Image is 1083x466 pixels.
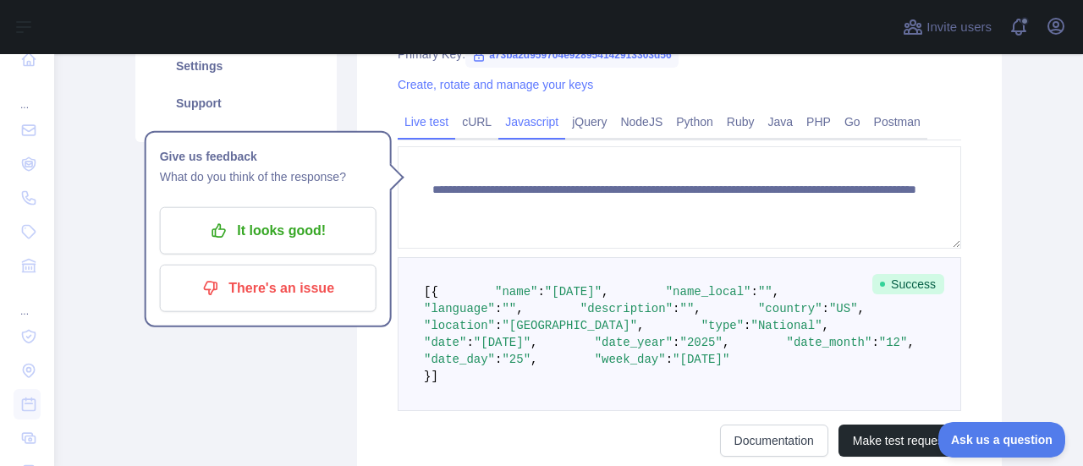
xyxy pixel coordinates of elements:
[907,336,914,349] span: ,
[595,353,666,366] span: "week_day"
[926,18,992,37] span: Invite users
[720,108,761,135] a: Ruby
[800,108,838,135] a: PHP
[723,336,729,349] span: ,
[173,217,364,245] p: It looks good!
[502,302,516,315] span: ""
[431,285,437,299] span: {
[787,336,872,349] span: "date_month"
[424,353,495,366] span: "date_day"
[673,336,679,349] span: :
[495,353,502,366] span: :
[829,302,858,315] span: "US"
[156,47,316,85] a: Settings
[751,285,758,299] span: :
[545,285,602,299] span: "[DATE]"
[466,336,473,349] span: :
[431,370,437,383] span: ]
[14,284,41,318] div: ...
[838,108,867,135] a: Go
[502,319,637,332] span: "[GEOGRAPHIC_DATA]"
[858,302,865,315] span: ,
[398,108,455,135] a: Live test
[595,336,673,349] span: "date_year"
[398,46,961,63] div: Primary Key:
[156,85,316,122] a: Support
[838,425,961,457] button: Make test request
[516,302,523,315] span: ,
[398,78,593,91] a: Create, rotate and manage your keys
[565,108,613,135] a: jQuery
[761,108,800,135] a: Java
[694,302,701,315] span: ,
[580,302,673,315] span: "description"
[495,285,537,299] span: "name"
[613,108,669,135] a: NodeJS
[602,285,608,299] span: ,
[871,336,878,349] span: :
[465,42,679,68] span: a73ba2d959704e928954142913303d56
[474,336,531,349] span: "[DATE]"
[424,370,431,383] span: }
[673,302,679,315] span: :
[758,285,772,299] span: ""
[822,302,829,315] span: :
[637,319,644,332] span: ,
[673,353,729,366] span: "[DATE]"
[872,274,944,294] span: Success
[160,265,377,312] button: There's an issue
[899,14,995,41] button: Invite users
[160,146,377,167] h1: Give us feedback
[424,302,495,315] span: "language"
[938,422,1066,458] iframe: Toggle Customer Support
[772,285,779,299] span: ,
[424,336,466,349] span: "date"
[751,319,822,332] span: "National"
[666,285,751,299] span: "name_local"
[531,353,537,366] span: ,
[867,108,927,135] a: Postman
[173,274,364,303] p: There's an issue
[679,302,694,315] span: ""
[879,336,908,349] span: "12"
[744,319,750,332] span: :
[669,108,720,135] a: Python
[160,207,377,255] button: It looks good!
[822,319,829,332] span: ,
[680,336,723,349] span: "2025"
[531,336,537,349] span: ,
[455,108,498,135] a: cURL
[424,285,431,299] span: [
[666,353,673,366] span: :
[160,167,377,187] p: What do you think of the response?
[537,285,544,299] span: :
[720,425,828,457] a: Documentation
[424,319,495,332] span: "location"
[758,302,822,315] span: "country"
[495,302,502,315] span: :
[14,78,41,112] div: ...
[495,319,502,332] span: :
[498,108,565,135] a: Javascript
[502,353,531,366] span: "25"
[701,319,744,332] span: "type"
